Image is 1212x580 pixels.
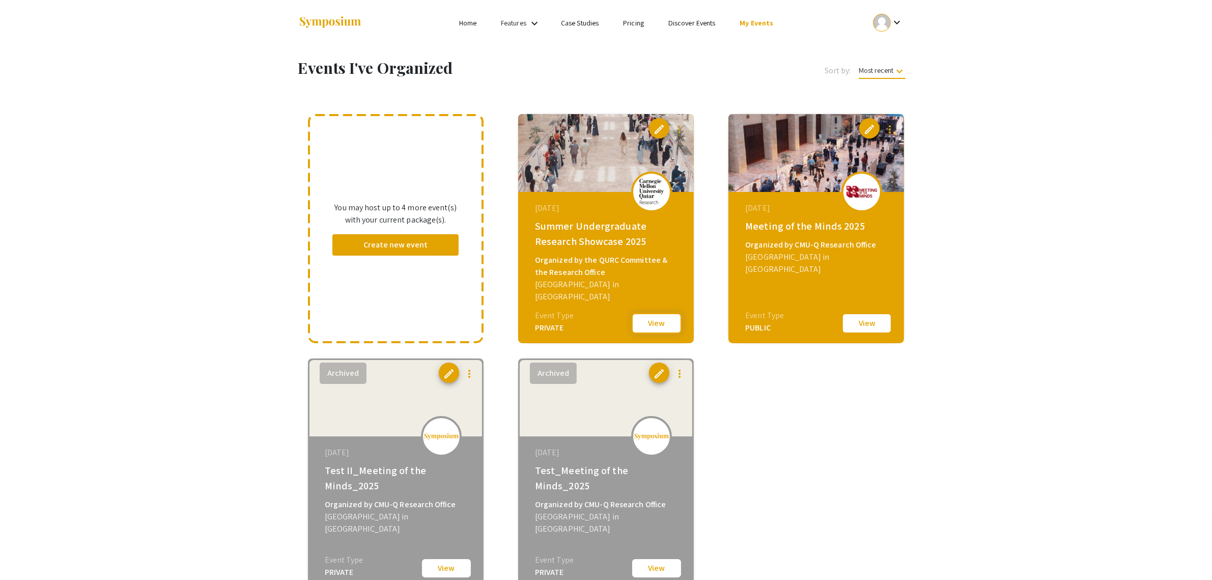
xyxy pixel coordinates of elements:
mat-icon: more_vert [673,123,686,135]
img: logo_v2.png [634,433,669,440]
div: [DATE] [535,202,680,214]
div: PRIVATE [325,566,363,578]
div: Organized by CMU-Q Research Office [745,239,890,251]
img: meeting-of-the-minds-2025_eventCoverPhoto_366ce9__thumb.jpg [728,114,904,192]
button: Archived [320,363,367,384]
div: [GEOGRAPHIC_DATA] in [GEOGRAPHIC_DATA] [535,511,680,535]
div: PUBLIC [745,322,784,334]
mat-icon: more_vert [463,368,475,380]
h1: Events I've Organized [298,59,651,77]
span: edit [653,123,665,135]
div: Event Type [535,310,574,322]
button: View [841,313,892,334]
div: PRIVATE [535,322,574,334]
button: edit [649,118,669,139]
a: Discover Events [668,18,716,27]
div: [DATE] [535,447,680,459]
span: Sort by: [825,65,851,77]
mat-icon: more_vert [673,368,686,380]
button: Create new event [332,234,459,256]
div: PRIVATE [535,566,574,578]
button: edit [859,118,880,139]
div: Test II_Meeting of the Minds_2025 [325,463,469,493]
div: Summer Undergraduate Research Showcase 2025 [535,218,680,249]
img: logo_v2.png [424,433,459,440]
div: Meeting of the Minds 2025 [745,218,890,234]
iframe: Chat [8,534,43,572]
div: Organized by the QURC Committee & the Research Office [535,254,680,279]
img: summer-undergraduate-research-showcase-2025_eventCoverPhoto_d7183b__thumb.jpg [518,114,694,192]
div: Event Type [325,554,363,566]
span: edit [863,123,876,135]
button: View [421,558,472,578]
span: Most recent [859,66,906,79]
div: Event Type [745,310,784,322]
div: [DATE] [325,447,469,459]
img: meeting-of-the-minds-2025_eventLogo_dd02a8_.png [847,186,877,198]
div: [GEOGRAPHIC_DATA] in [GEOGRAPHIC_DATA] [745,251,890,275]
img: summer-undergraduate-research-showcase-2025_eventLogo_367938_.png [636,179,667,204]
button: View [631,558,682,578]
div: Test_Meeting of the Minds_2025 [535,463,680,493]
button: edit [649,363,669,383]
mat-icon: more_vert [884,123,896,135]
p: You may host up to 4 more event(s) with your current package(s). [332,202,459,226]
button: Expand account dropdown [862,11,914,34]
a: Features [501,18,526,27]
mat-icon: keyboard_arrow_down [893,65,906,77]
button: Most recent [851,61,914,79]
img: Symposium by ForagerOne [298,16,362,30]
a: Case Studies [561,18,599,27]
button: Archived [530,363,577,384]
button: edit [439,363,459,383]
span: edit [443,368,455,380]
div: [GEOGRAPHIC_DATA] in [GEOGRAPHIC_DATA] [535,279,680,303]
a: Pricing [623,18,644,27]
mat-icon: Expand Features list [528,17,541,30]
div: Organized by CMU-Q Research Office [535,499,680,511]
div: [GEOGRAPHIC_DATA] in [GEOGRAPHIC_DATA] [325,511,469,535]
div: Event Type [535,554,574,566]
button: View [631,313,682,334]
div: [DATE] [745,202,890,214]
mat-icon: Expand account dropdown [891,16,903,29]
a: Home [459,18,476,27]
div: Organized by CMU-Q Research Office [325,499,469,511]
a: My Events [740,18,773,27]
span: edit [653,368,665,380]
